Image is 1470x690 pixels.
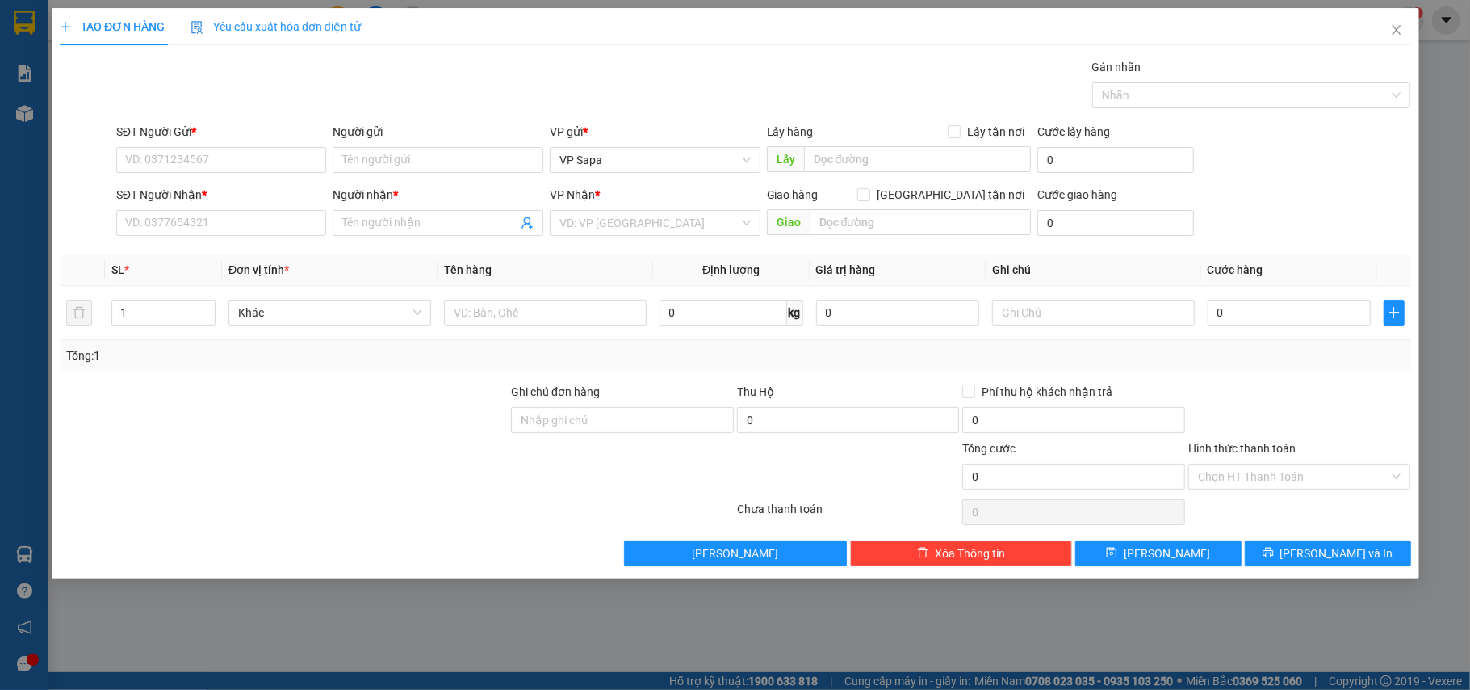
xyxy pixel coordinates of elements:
[521,217,534,229] span: user-add
[550,188,595,201] span: VP Nhận
[228,263,289,276] span: Đơn vị tính
[60,20,165,33] span: TẠO ĐƠN HÀNG
[238,301,421,325] span: Khác
[962,442,1016,455] span: Tổng cước
[66,347,568,364] div: Tổng: 1
[1075,541,1242,566] button: save[PERSON_NAME]
[333,123,543,141] div: Người gửi
[116,123,327,141] div: SĐT Người Gửi
[736,385,773,398] span: Thu Hộ
[1262,547,1273,560] span: printer
[559,148,751,172] span: VP Sapa
[1188,442,1296,455] label: Hình thức thanh toán
[870,186,1031,204] span: [GEOGRAPHIC_DATA] tận nơi
[766,188,818,201] span: Giao hàng
[1037,147,1193,173] input: Cước lấy hàng
[975,383,1119,401] span: Phí thu hộ khách nhận trả
[815,300,978,326] input: 0
[1384,300,1405,326] button: plus
[60,21,71,32] span: plus
[1279,545,1393,562] span: [PERSON_NAME] và In
[191,20,361,33] span: Yêu cầu xuất hóa đơn điện tử
[1124,545,1210,562] span: [PERSON_NAME]
[1037,125,1110,138] label: Cước lấy hàng
[333,186,543,204] div: Người nhận
[849,541,1072,566] button: deleteXóa Thông tin
[550,123,760,141] div: VP gửi
[1245,541,1411,566] button: printer[PERSON_NAME] và In
[735,500,961,528] div: Chưa thanh toán
[986,255,1201,286] th: Ghi chú
[1207,263,1263,276] span: Cước hàng
[766,125,813,138] span: Lấy hàng
[624,541,847,566] button: [PERSON_NAME]
[692,545,778,562] span: [PERSON_NAME]
[511,407,734,433] input: Ghi chú đơn hàng
[766,209,809,235] span: Giao
[1106,547,1117,560] span: save
[444,263,492,276] span: Tên hàng
[809,209,1031,235] input: Dọc đường
[191,21,203,34] img: icon
[444,300,647,326] input: VD: Bàn, Ghế
[766,146,803,172] span: Lấy
[511,385,600,398] label: Ghi chú đơn hàng
[116,186,327,204] div: SĐT Người Nhận
[1373,8,1418,53] button: Close
[1037,188,1117,201] label: Cước giao hàng
[1384,306,1404,319] span: plus
[786,300,802,326] span: kg
[66,300,92,326] button: delete
[1091,61,1141,74] label: Gán nhãn
[1389,23,1402,36] span: close
[702,263,760,276] span: Định lượng
[917,547,928,560] span: delete
[803,146,1031,172] input: Dọc đường
[961,123,1031,141] span: Lấy tận nơi
[815,263,875,276] span: Giá trị hàng
[111,263,124,276] span: SL
[992,300,1195,326] input: Ghi Chú
[1037,210,1193,236] input: Cước giao hàng
[935,545,1005,562] span: Xóa Thông tin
